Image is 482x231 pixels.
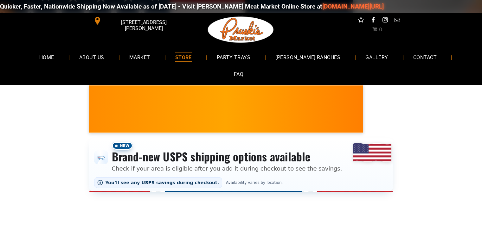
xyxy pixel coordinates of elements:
span: [STREET_ADDRESS][PERSON_NAME] [103,16,184,34]
a: CONTACT [404,49,446,66]
div: Shipping options announcement [89,138,393,192]
a: email [393,16,401,26]
a: HOME [30,49,64,66]
a: PARTY TRAYS [207,49,260,66]
span: 0 [379,27,382,33]
span: [PERSON_NAME] MARKET [333,113,458,123]
span: New [112,142,133,150]
a: Social network [357,16,365,26]
a: instagram [381,16,389,26]
a: ABOUT US [70,49,114,66]
a: [PERSON_NAME] RANCHES [266,49,350,66]
a: [STREET_ADDRESS][PERSON_NAME] [89,16,186,26]
a: FAQ [224,66,253,83]
span: You’ll see any USPS savings during checkout. [106,180,219,185]
a: GALLERY [356,49,397,66]
img: Pruski-s+Market+HQ+Logo2-1920w.png [207,13,275,47]
h3: Brand-new USPS shipping options available [112,150,342,164]
a: facebook [369,16,377,26]
span: Availability varies by location. [225,180,284,185]
a: MARKET [120,49,160,66]
p: Check if your area is eligible after you add it during checkout to see the savings. [112,164,342,173]
a: STORE [166,49,201,66]
a: [DOMAIN_NAME][URL] [300,3,362,10]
